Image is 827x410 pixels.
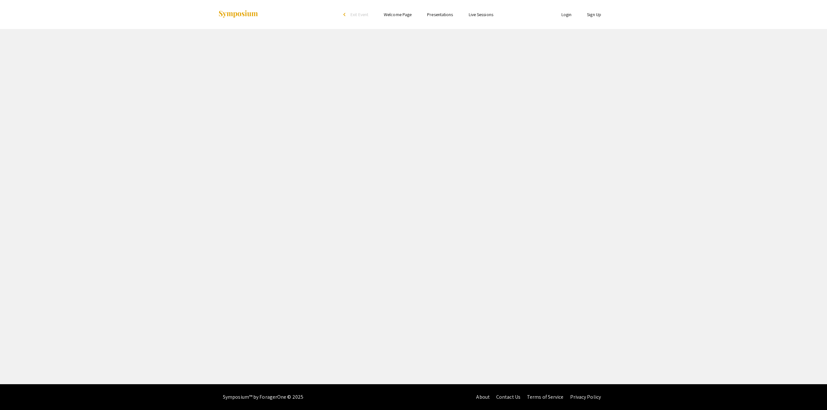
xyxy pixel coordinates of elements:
a: Login [561,12,572,17]
a: Privacy Policy [570,394,601,400]
a: Presentations [427,12,453,17]
div: Symposium™ by ForagerOne © 2025 [223,384,303,410]
img: Symposium by ForagerOne [218,10,258,19]
a: About [476,394,490,400]
a: Contact Us [496,394,520,400]
div: arrow_back_ios [343,13,347,16]
a: Terms of Service [527,394,564,400]
span: Exit Event [351,12,368,17]
a: Sign Up [587,12,601,17]
a: Welcome Page [384,12,412,17]
a: Live Sessions [469,12,493,17]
